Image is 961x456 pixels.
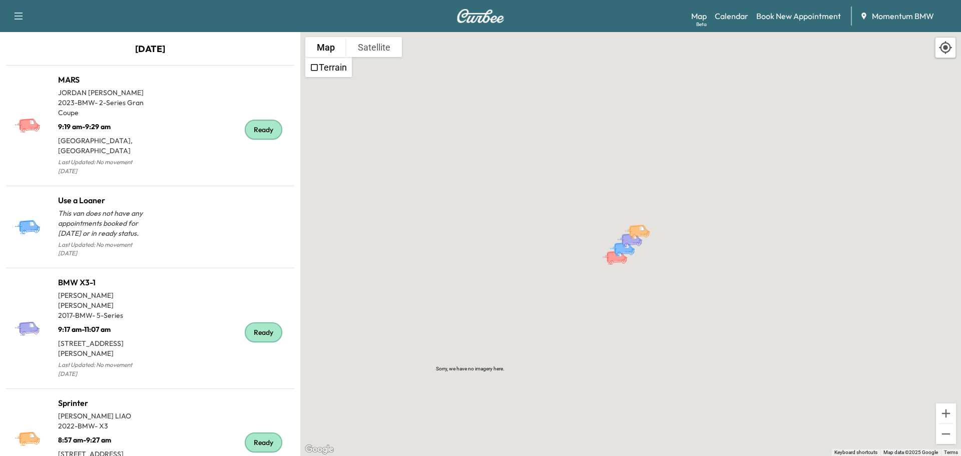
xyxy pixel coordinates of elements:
h1: MARS [58,74,150,86]
p: 2022 - BMW - X3 [58,421,150,431]
button: Show satellite imagery [346,37,402,57]
p: 2017 - BMW - 5-Series [58,310,150,320]
button: Zoom in [936,403,956,423]
label: Terrain [319,62,347,73]
div: Ready [245,322,282,342]
a: Terms (opens in new tab) [944,449,958,455]
h1: Use a Loaner [58,194,150,206]
a: MapBeta [691,10,707,22]
div: Ready [245,120,282,140]
gmp-advanced-marker: MARS [602,240,637,257]
div: Beta [696,21,707,28]
p: [PERSON_NAME] [PERSON_NAME] [58,290,150,310]
p: This van does not have any appointments booked for [DATE] or in ready status. [58,208,150,238]
p: [STREET_ADDRESS][PERSON_NAME] [58,334,150,358]
p: 2023 - BMW - 2-Series Gran Coupe [58,98,150,118]
a: Book New Appointment [756,10,841,22]
p: 9:19 am - 9:29 am [58,118,150,132]
button: Zoom out [936,424,956,444]
gmp-advanced-marker: BMW X3-1 [617,222,652,240]
ul: Show street map [305,57,352,77]
span: Momentum BMW [872,10,934,22]
p: Last Updated: No movement [DATE] [58,156,150,178]
span: Map data ©2025 Google [883,449,938,455]
img: Google [303,443,336,456]
button: Show street map [305,37,346,57]
p: JORDAN [PERSON_NAME] [58,88,150,98]
p: [GEOGRAPHIC_DATA], [GEOGRAPHIC_DATA] [58,132,150,156]
a: Open this area in Google Maps (opens a new window) [303,443,336,456]
p: 9:17 am - 11:07 am [58,320,150,334]
img: Curbee Logo [456,9,505,23]
div: Recenter map [935,37,956,58]
p: Last Updated: No movement [DATE] [58,238,150,260]
li: Terrain [306,58,351,76]
p: Last Updated: No movement [DATE] [58,358,150,380]
gmp-advanced-marker: Sprinter [624,214,659,231]
button: Keyboard shortcuts [834,449,877,456]
p: [PERSON_NAME] LIAO [58,411,150,421]
div: Ready [245,432,282,452]
a: Calendar [715,10,748,22]
h1: Sprinter [58,397,150,409]
p: 8:57 am - 9:27 am [58,431,150,445]
h1: BMW X3-1 [58,276,150,288]
gmp-advanced-marker: Use a Loaner [609,231,644,249]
